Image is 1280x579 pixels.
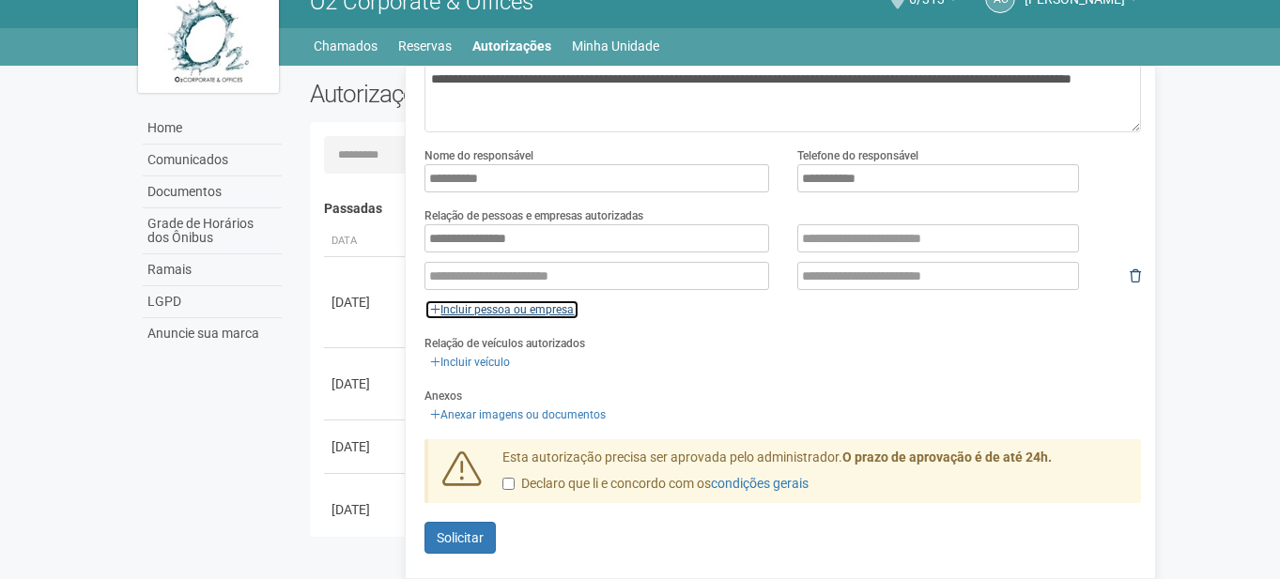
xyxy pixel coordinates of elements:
div: [DATE] [332,500,401,519]
a: Reservas [398,33,452,59]
span: Solicitar [437,530,484,545]
a: Incluir veículo [424,352,516,373]
div: [DATE] [332,374,401,393]
label: Telefone do responsável [797,147,918,164]
i: Remover [1130,269,1141,282]
label: Relação de veículos autorizados [424,335,585,352]
a: Home [143,113,282,145]
a: Chamados [314,33,378,59]
a: Grade de Horários dos Ônibus [143,208,282,254]
a: Comunicados [143,145,282,176]
a: Minha Unidade [572,33,659,59]
a: Anexar imagens ou documentos [424,404,611,425]
label: Anexos [424,388,462,404]
label: Declaro que li e concordo com os [502,475,809,494]
label: Relação de pessoas e empresas autorizadas [424,207,643,224]
input: Declaro que li e concordo com oscondições gerais [502,478,515,490]
div: [DATE] [332,293,401,312]
div: Esta autorização precisa ser aprovada pelo administrador. [488,449,1142,503]
button: Solicitar [424,522,496,554]
a: condições gerais [711,476,809,491]
label: Nome do responsável [424,147,533,164]
a: Anuncie sua marca [143,318,282,349]
h4: Passadas [324,202,1129,216]
h2: Autorizações [310,80,712,108]
th: Data [324,226,409,257]
a: Incluir pessoa ou empresa [424,299,579,320]
strong: O prazo de aprovação é de até 24h. [842,449,1052,465]
div: [DATE] [332,437,401,456]
a: LGPD [143,286,282,318]
a: Ramais [143,254,282,286]
a: Documentos [143,176,282,208]
a: Autorizações [472,33,551,59]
